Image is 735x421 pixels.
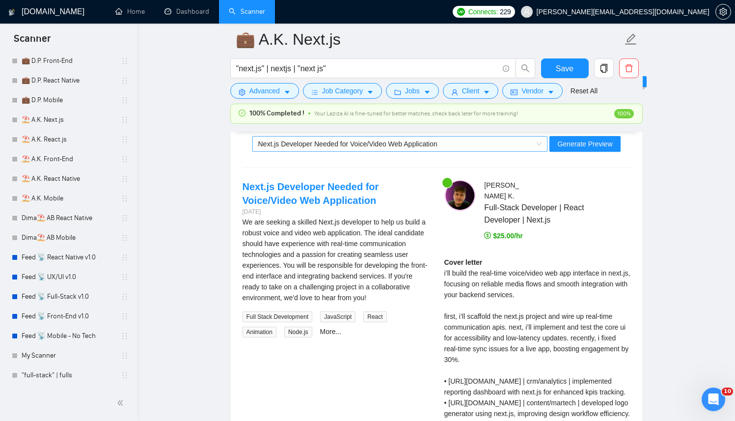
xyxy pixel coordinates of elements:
[22,51,115,71] a: 💼 D.P. Front-End
[702,388,725,411] iframe: Intercom live chat
[503,65,509,72] span: info-circle
[22,346,115,365] a: My Scanner
[230,83,299,99] button: settingAdvancedcaret-down
[284,88,291,96] span: caret-down
[121,77,129,84] span: holder
[243,327,276,337] span: Animation
[243,217,429,303] div: We are seeking a skilled Next.js developer to help us build a robust voice and video web applicat...
[22,130,115,149] a: ⛱️ A.K. React.js
[556,62,573,75] span: Save
[6,31,58,52] span: Scanner
[367,88,374,96] span: caret-down
[22,365,115,385] a: "full-stack" | fulls
[502,83,562,99] button: idcardVendorcaret-down
[258,140,437,148] span: Next.js Developer Needed for Voice/Video Web Application
[557,139,612,149] span: Generate Preview
[22,149,115,169] a: ⛱️ A.K. Front-End
[511,88,517,96] span: idcard
[239,110,245,116] span: check-circle
[462,85,480,96] span: Client
[521,85,543,96] span: Vendor
[22,326,115,346] a: Feed 📡 Mobile - No Tech
[595,64,613,73] span: copy
[22,307,115,326] a: Feed 📡 Front-End v1.0
[22,267,115,287] a: Feed 📡 UX/UI v1.0
[121,234,129,242] span: holder
[8,4,15,20] img: logo
[236,27,623,52] input: Scanner name...
[243,207,429,217] div: [DATE]
[243,311,313,322] span: Full Stack Development
[314,110,518,117] span: Your Laziza AI is fine-tuned for better matches, check back later for more training!
[547,88,554,96] span: caret-down
[628,78,642,85] span: New
[121,273,129,281] span: holder
[121,57,129,65] span: holder
[549,136,620,152] button: Generate Preview
[523,8,530,15] span: user
[405,85,420,96] span: Jobs
[457,8,465,16] img: upwork-logo.png
[249,108,304,119] span: 100% Completed !
[444,180,476,211] img: c1FnCCsj1aFZrWj2cJwZkWHHrMS6DSdjBfvOt--XxPe9nULg-i6bhtlpTwlMm5VHB1
[594,58,614,78] button: copy
[541,58,589,78] button: Save
[715,4,731,20] button: setting
[239,88,245,96] span: setting
[121,312,129,320] span: holder
[121,195,129,202] span: holder
[121,352,129,360] span: holder
[571,85,598,96] a: Reset All
[121,116,129,124] span: holder
[236,62,498,75] input: Search Freelance Jobs...
[121,293,129,301] span: holder
[22,71,115,90] a: 💼 D.P. React Native
[619,58,639,78] button: delete
[516,64,535,73] span: search
[22,169,115,189] a: ⛱️ A.K. React Native
[22,189,115,208] a: ⛱️ A.K. Mobile
[484,201,601,226] span: Full-Stack Developer | React Developer | Next.js
[121,332,129,340] span: holder
[22,110,115,130] a: ⛱️ A.K. Next.js
[121,136,129,143] span: holder
[121,155,129,163] span: holder
[22,90,115,110] a: 💼 D.P. Mobile
[121,253,129,261] span: holder
[322,85,363,96] span: Job Category
[500,6,511,17] span: 229
[386,83,439,99] button: folderJobscaret-down
[121,214,129,222] span: holder
[468,6,498,17] span: Connects:
[443,83,499,99] button: userClientcaret-down
[22,208,115,228] a: Dima⛱️ AB React Native
[320,311,355,322] span: JavaScript
[22,287,115,307] a: Feed 📡 Full-Stack v1.0
[117,398,127,408] span: double-left
[22,248,115,267] a: Feed 📡 React Native v1.0
[164,7,209,16] a: dashboardDashboard
[121,371,129,379] span: holder
[303,83,382,99] button: barsJob Categorycaret-down
[115,7,145,16] a: homeHome
[22,228,115,248] a: Dima⛱️ AB Mobile
[243,181,379,206] a: Next.js Developer Needed for Voice/Video Web Application
[229,7,265,16] a: searchScanner
[722,388,733,395] span: 10
[625,33,637,46] span: edit
[121,96,129,104] span: holder
[614,109,634,118] span: 100%
[284,327,312,337] span: Node.js
[484,232,523,240] span: $25.00/hr
[516,58,535,78] button: search
[394,88,401,96] span: folder
[451,88,458,96] span: user
[311,88,318,96] span: bars
[424,88,431,96] span: caret-down
[444,258,483,266] strong: Cover letter
[715,8,731,16] a: setting
[363,311,386,322] span: React
[121,175,129,183] span: holder
[484,181,519,200] span: [PERSON_NAME] K .
[716,8,731,16] span: setting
